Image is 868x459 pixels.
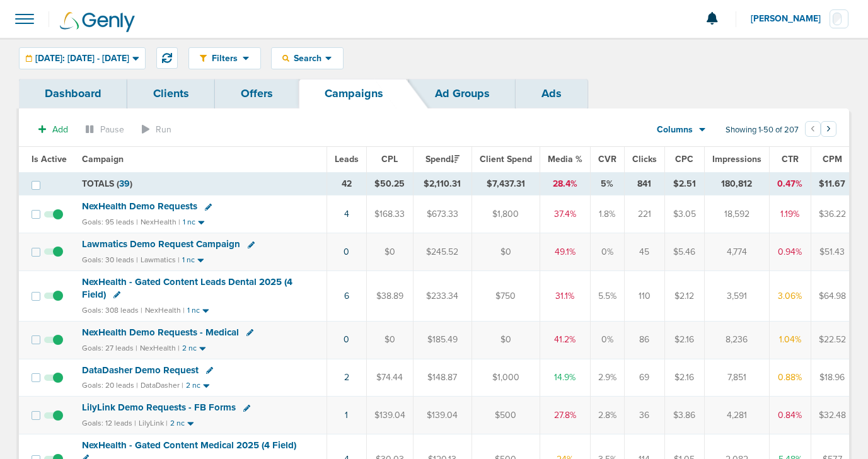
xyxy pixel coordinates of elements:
[82,402,236,413] span: LilyLink Demo Requests - FB Forms
[769,321,811,359] td: 1.04%
[590,321,624,359] td: 0%
[82,306,142,315] small: Goals: 308 leads |
[345,410,348,421] a: 1
[82,344,137,353] small: Goals: 27 leads |
[413,172,472,195] td: $2,110.31
[664,321,704,359] td: $2.16
[19,79,127,108] a: Dashboard
[769,359,811,397] td: 0.88%
[186,381,200,390] small: 2 nc
[366,397,413,434] td: $139.04
[32,154,67,165] span: Is Active
[664,359,704,397] td: $2.16
[823,154,842,165] span: CPM
[704,359,769,397] td: 7,851
[335,154,359,165] span: Leads
[540,321,590,359] td: 41.2%
[664,271,704,321] td: $2.12
[381,154,398,165] span: CPL
[327,172,366,195] td: 42
[540,195,590,233] td: 37.4%
[127,79,215,108] a: Clients
[590,271,624,321] td: 5.5%
[141,218,180,226] small: NexHealth |
[344,247,349,257] a: 0
[82,419,136,428] small: Goals: 12 leads |
[624,271,664,321] td: 110
[657,124,693,136] span: Columns
[540,397,590,434] td: 27.8%
[472,359,540,397] td: $1,000
[413,271,472,321] td: $233.34
[704,195,769,233] td: 18,592
[624,321,664,359] td: 86
[413,195,472,233] td: $673.33
[425,154,460,165] span: Spend
[82,327,239,338] span: NexHealth Demo Requests - Medical
[769,233,811,271] td: 0.94%
[82,218,138,227] small: Goals: 95 leads |
[183,218,195,227] small: 1 nc
[413,321,472,359] td: $185.49
[35,54,129,63] span: [DATE]: [DATE] - [DATE]
[624,172,664,195] td: 841
[32,120,75,139] button: Add
[472,195,540,233] td: $1,800
[590,233,624,271] td: 0%
[119,178,130,189] span: 39
[664,172,704,195] td: $2.51
[664,233,704,271] td: $5.46
[811,195,854,233] td: $36.22
[675,154,693,165] span: CPC
[540,172,590,195] td: 28.4%
[769,271,811,321] td: 3.06%
[52,124,68,135] span: Add
[366,233,413,271] td: $0
[366,359,413,397] td: $74.44
[140,344,180,352] small: NexHealth |
[624,359,664,397] td: 69
[704,397,769,434] td: 4,281
[712,154,761,165] span: Impressions
[289,53,325,64] span: Search
[624,233,664,271] td: 45
[664,195,704,233] td: $3.05
[366,195,413,233] td: $168.33
[811,172,854,195] td: $11.67
[769,397,811,434] td: 0.84%
[182,255,195,265] small: 1 nc
[74,172,327,195] td: TOTALS ( )
[782,154,799,165] span: CTR
[82,276,292,300] span: NexHealth - Gated Content Leads Dental 2025 (4 Field)
[704,271,769,321] td: 3,591
[540,233,590,271] td: 49.1%
[366,321,413,359] td: $0
[624,397,664,434] td: 36
[811,233,854,271] td: $51.43
[82,381,138,390] small: Goals: 20 leads |
[472,233,540,271] td: $0
[472,172,540,195] td: $7,437.31
[751,15,830,23] span: [PERSON_NAME]
[821,121,836,137] button: Go to next page
[187,306,200,315] small: 1 nc
[540,359,590,397] td: 14.9%
[366,271,413,321] td: $38.89
[480,154,532,165] span: Client Spend
[590,359,624,397] td: 2.9%
[344,334,349,345] a: 0
[82,439,296,451] span: NexHealth - Gated Content Medical 2025 (4 Field)
[344,372,349,383] a: 2
[769,172,811,195] td: 0.47%
[516,79,587,108] a: Ads
[769,195,811,233] td: 1.19%
[472,321,540,359] td: $0
[664,397,704,434] td: $3.86
[472,397,540,434] td: $500
[409,79,516,108] a: Ad Groups
[548,154,582,165] span: Media %
[704,172,769,195] td: 180,812
[472,271,540,321] td: $750
[182,344,197,353] small: 2 nc
[704,321,769,359] td: 8,236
